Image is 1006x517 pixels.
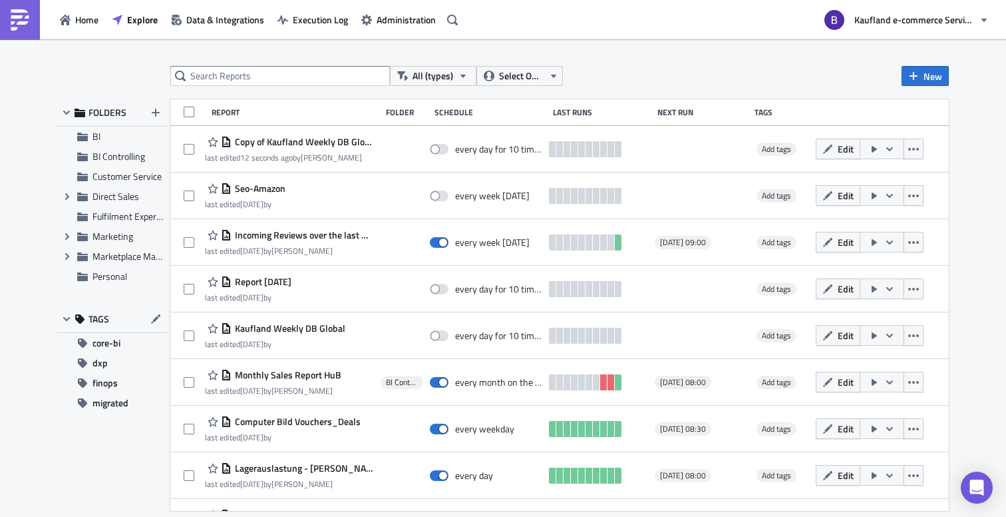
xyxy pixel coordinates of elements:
span: Data & Integrations [186,13,264,27]
button: Data & Integrations [164,9,271,30]
div: last edited by [PERSON_NAME] [205,479,374,489]
span: Direct Sales [92,189,139,203]
span: Fulfilment Experience [92,209,177,223]
button: Edit [816,185,860,206]
div: every day for 10 times [455,330,543,342]
span: Lagerauslastung - BOE Slack [232,462,374,474]
button: Select Owner [476,66,563,86]
span: Add tags [762,282,791,295]
div: every month on the 1st [455,376,543,388]
span: core-bi [92,333,120,353]
span: Report 2025-08-11 [232,276,291,288]
time: 2025-08-12T08:40:34Z [240,245,263,257]
div: every weekday [455,423,514,435]
div: Schedule [434,107,546,117]
span: Administration [377,13,436,27]
time: 2025-08-11T11:12:43Z [240,338,263,350]
button: Kaufland e-commerce Services GmbH & Co. KG [816,5,996,35]
div: Next Run [657,107,749,117]
span: Add tags [762,329,791,342]
span: Computer Bild Vouchers_Deals [232,416,361,428]
span: Monthly Sales Report HuB [232,369,341,381]
span: Kaufland e-commerce Services GmbH & Co. KG [854,13,974,27]
span: Seo-Amazon [232,183,285,195]
div: every week on Wednesday [455,190,530,202]
time: 2025-07-10T13:57:29Z [240,478,263,490]
span: Copy of Kaufland Weekly DB Global [232,136,374,148]
div: last edited by [205,339,345,349]
span: Add tags [756,282,796,296]
div: every day for 10 times [455,283,543,295]
button: Edit [816,325,860,346]
div: every week on Monday [455,237,530,249]
span: Home [75,13,98,27]
button: Edit [816,278,860,299]
div: Folder [386,107,428,117]
div: last edited by [205,292,291,302]
span: Edit [838,235,854,249]
span: Marketing [92,229,133,243]
span: Add tags [762,422,791,435]
button: Edit [816,418,860,439]
img: Avatar [823,9,846,31]
span: Edit [838,328,854,342]
div: Report [212,107,379,117]
span: Add tags [756,236,796,249]
div: Tags [754,107,810,117]
span: FOLDERS [88,107,126,119]
button: migrated [57,393,167,413]
span: Edit [838,375,854,389]
span: migrated [92,393,128,413]
span: Explore [127,13,158,27]
button: finops [57,373,167,393]
span: BI [92,129,100,143]
span: Edit [838,189,854,203]
span: finops [92,373,118,393]
span: Edit [838,422,854,436]
time: 2025-08-12T10:16:04Z [240,198,263,211]
span: Add tags [756,143,796,156]
span: TAGS [88,313,109,325]
span: Personal [92,269,127,283]
div: Last Runs [553,107,651,117]
span: [DATE] 08:00 [660,470,706,481]
span: Add tags [762,376,791,388]
span: Add tags [756,469,796,482]
span: BI Controlling [92,149,145,163]
div: last edited by [PERSON_NAME] [205,153,374,163]
span: Kaufland Weekly DB Global [232,322,345,334]
span: All (types) [413,69,453,83]
span: Add tags [756,329,796,342]
span: Add tags [756,376,796,389]
span: New [923,69,942,83]
span: Marketplace Management [92,249,196,263]
span: Add tags [762,469,791,482]
span: [DATE] 08:00 [660,377,706,388]
span: Customer Service [92,169,162,183]
span: Select Owner [499,69,544,83]
span: Add tags [762,236,791,249]
input: Search Reports [170,66,390,86]
button: Home [53,9,105,30]
time: 2025-08-11T14:21:27Z [240,291,263,304]
time: 2025-08-15T08:01:22Z [240,151,293,164]
img: PushMetrics [9,9,31,31]
a: Execution Log [271,9,355,30]
div: last edited by [PERSON_NAME] [205,386,341,396]
span: [DATE] 08:30 [660,424,706,434]
span: Execution Log [293,13,348,27]
button: dxp [57,353,167,373]
span: Add tags [762,143,791,155]
div: Open Intercom Messenger [961,472,993,504]
button: Explore [105,9,164,30]
button: Edit [816,372,860,392]
span: [DATE] 09:00 [660,237,706,248]
button: All (types) [390,66,476,86]
span: dxp [92,353,108,373]
div: last edited by [205,199,285,209]
button: Edit [816,232,860,253]
time: 2025-07-24T10:00:04Z [240,431,263,444]
button: New [902,66,949,86]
